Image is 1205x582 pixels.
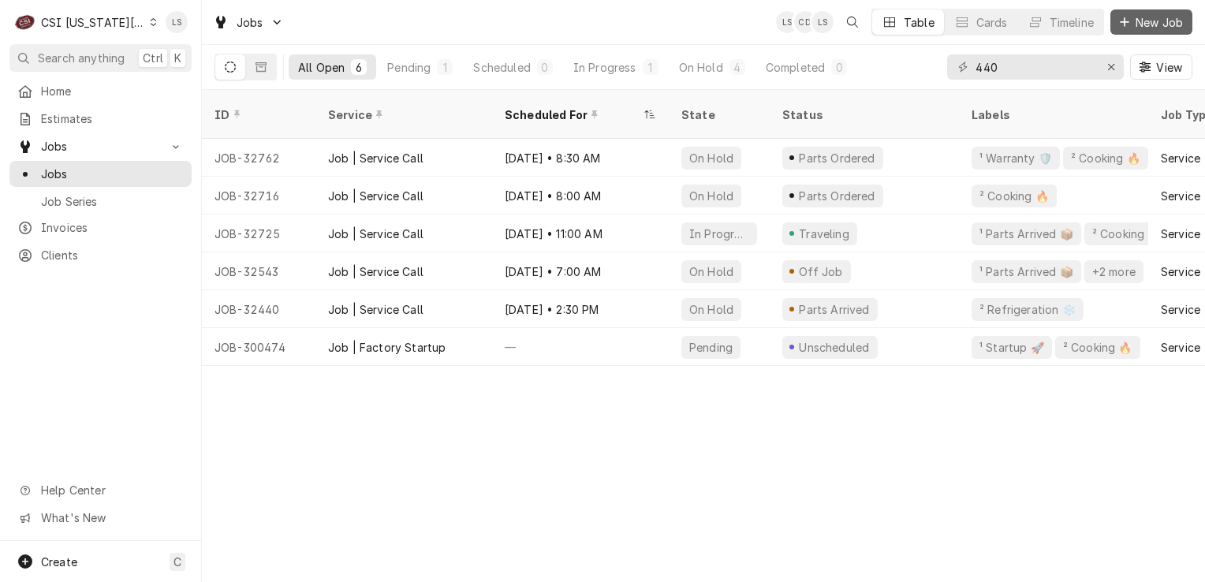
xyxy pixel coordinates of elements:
div: Job | Service Call [328,301,423,318]
div: On Hold [679,59,723,76]
div: On Hold [688,263,735,280]
span: C [173,554,181,570]
div: [DATE] • 8:00 AM [492,177,669,215]
div: In Progress [688,226,751,242]
div: JOB-32440 [202,290,315,328]
div: ¹ Parts Arrived 📦 [978,226,1075,242]
span: View [1153,59,1185,76]
div: Service [1161,339,1200,356]
a: Home [9,78,192,104]
a: Go to Jobs [207,9,290,35]
div: Scheduled For [505,106,640,123]
button: View [1130,54,1192,80]
div: +2 more [1091,263,1137,280]
div: Job | Service Call [328,226,423,242]
div: ² Cooking 🔥 [1061,339,1134,356]
div: In Progress [573,59,636,76]
div: [DATE] • 7:00 AM [492,252,669,290]
span: Search anything [38,50,125,66]
div: 1 [440,59,450,76]
div: ² Cooking 🔥 [1091,226,1163,242]
div: — [492,328,669,366]
div: Timeline [1050,14,1094,31]
div: ² Cooking 🔥 [978,188,1050,204]
div: 0 [540,59,550,76]
a: Invoices [9,215,192,241]
div: JOB-32762 [202,139,315,177]
a: Go to Help Center [9,477,192,503]
div: Service [1161,263,1200,280]
div: LS [776,11,798,33]
div: Parts Ordered [797,188,877,204]
input: Keyword search [976,54,1094,80]
button: Search anythingCtrlK [9,44,192,72]
a: Job Series [9,188,192,215]
div: Job | Service Call [328,150,423,166]
div: Status [782,106,943,123]
div: [DATE] • 2:30 PM [492,290,669,328]
div: ¹ Parts Arrived 📦 [978,263,1075,280]
span: Invoices [41,219,184,236]
div: JOB-300474 [202,328,315,366]
div: Service [1161,301,1200,318]
div: [DATE] • 8:30 AM [492,139,669,177]
div: Lindsay Stover's Avatar [166,11,188,33]
div: Cody Davis's Avatar [794,11,816,33]
div: Parts Arrived [797,301,871,318]
div: ² Cooking 🔥 [1069,150,1142,166]
div: CSI Kansas City's Avatar [14,11,36,33]
span: Job Series [41,193,184,210]
span: Create [41,555,77,569]
div: 0 [834,59,844,76]
span: Home [41,83,184,99]
div: ¹ Startup 🚀 [978,339,1046,356]
div: Parts Ordered [797,150,877,166]
div: 4 [733,59,742,76]
div: LS [166,11,188,33]
a: Clients [9,242,192,268]
div: ¹ Warranty 🛡️ [978,150,1054,166]
div: On Hold [688,188,735,204]
div: Completed [766,59,825,76]
div: Scheduled [473,59,530,76]
a: Go to Jobs [9,133,192,159]
div: CD [794,11,816,33]
div: LS [811,11,834,33]
div: 1 [646,59,655,76]
a: Jobs [9,161,192,187]
div: Pending [387,59,431,76]
a: Estimates [9,106,192,132]
div: Labels [972,106,1136,123]
div: Pending [688,339,734,356]
div: [DATE] • 11:00 AM [492,215,669,252]
div: Job | Factory Startup [328,339,446,356]
button: Open search [840,9,865,35]
a: Go to What's New [9,505,192,531]
div: Job | Service Call [328,188,423,204]
span: What's New [41,509,182,526]
div: All Open [298,59,345,76]
div: Cards [976,14,1008,31]
span: K [174,50,181,66]
div: Unscheduled [797,339,871,356]
span: Jobs [237,14,263,31]
div: Off Job [796,263,845,280]
span: New Job [1132,14,1186,31]
div: Service [1161,188,1200,204]
div: JOB-32725 [202,215,315,252]
div: On Hold [688,301,735,318]
div: ² Refrigeration ❄️ [978,301,1077,318]
span: Estimates [41,110,184,127]
div: C [14,11,36,33]
button: New Job [1110,9,1192,35]
button: Erase input [1099,54,1124,80]
div: 6 [354,59,364,76]
div: CSI [US_STATE][GEOGRAPHIC_DATA] [41,14,145,31]
div: Job | Service Call [328,263,423,280]
div: ID [215,106,300,123]
div: State [681,106,757,123]
div: Lindy Springer's Avatar [811,11,834,33]
div: Lindsay Stover's Avatar [776,11,798,33]
span: Jobs [41,138,160,155]
div: On Hold [688,150,735,166]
